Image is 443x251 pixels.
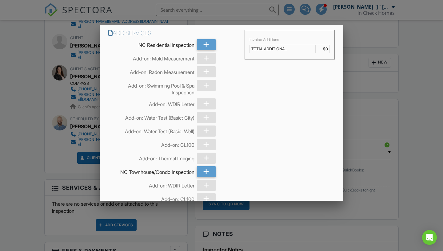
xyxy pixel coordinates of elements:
div: Add-on: Swimming Pool & Spa Inspection [108,80,194,96]
td: TOTAL ADDITIONAL [250,45,316,53]
div: Add-on: CL100 [108,193,194,203]
div: Add-on: Water Test (Basic: Well) [108,126,194,135]
div: Add-on: Mold Measurement [108,53,194,62]
div: NC Townhouse/Condo Inspection [108,166,194,175]
div: Add-on: WDIR Letter [108,180,194,189]
h6: Add Services [108,30,237,36]
div: Invoice Additions [249,37,330,42]
td: $0 [316,45,330,53]
div: Add-on: Water Test (Basic: City) [108,112,194,121]
div: Add-on: CL100 [108,139,194,148]
div: Open Intercom Messenger [422,230,437,245]
div: Add-on: WDIR Letter [108,98,194,108]
div: Add-on: Thermal Imaging [108,153,194,162]
div: Add-on: Radon Measurement [108,66,194,76]
div: NC Residential Inspection [108,39,194,48]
